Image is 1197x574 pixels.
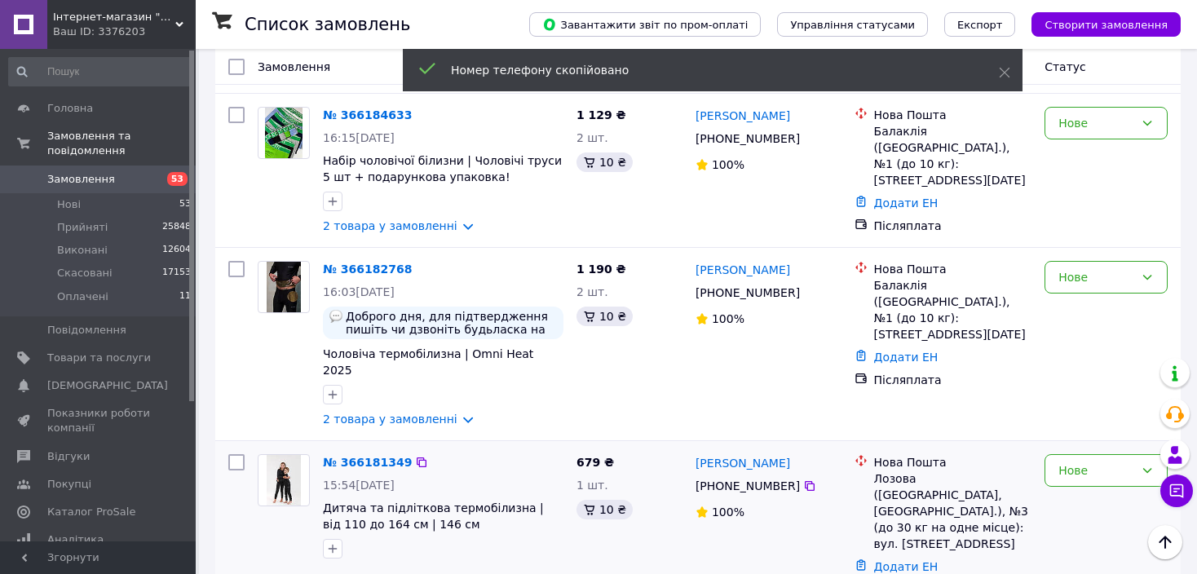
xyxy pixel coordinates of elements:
button: Експорт [944,12,1016,37]
div: 10 ₴ [576,152,633,172]
span: Оплачені [57,289,108,304]
a: № 366182768 [323,263,412,276]
div: Лозова ([GEOGRAPHIC_DATA], [GEOGRAPHIC_DATA].), №3 (до 30 кг на одне місце): вул. [STREET_ADDRESS] [874,470,1032,552]
div: [PHONE_NUMBER] [692,281,803,304]
span: Каталог ProSale [47,505,135,519]
div: Нове [1058,268,1134,286]
img: :speech_balloon: [329,310,342,323]
a: Створити замовлення [1015,17,1181,30]
span: 17153 [162,266,191,280]
input: Пошук [8,57,192,86]
a: [PERSON_NAME] [696,108,790,124]
img: Фото товару [267,455,301,506]
a: Додати ЕН [874,351,939,364]
a: Фото товару [258,261,310,313]
a: [PERSON_NAME] [696,455,790,471]
span: 2 шт. [576,131,608,144]
span: Створити замовлення [1045,19,1168,31]
a: Фото товару [258,107,310,159]
div: Балаклія ([GEOGRAPHIC_DATA].), №1 (до 10 кг): [STREET_ADDRESS][DATE] [874,277,1032,342]
span: [DEMOGRAPHIC_DATA] [47,378,168,393]
a: [PERSON_NAME] [696,262,790,278]
span: 12604 [162,243,191,258]
div: Нова Пошта [874,454,1032,470]
button: Управління статусами [777,12,928,37]
span: 679 ₴ [576,456,614,469]
span: Прийняті [57,220,108,235]
div: 10 ₴ [576,500,633,519]
a: № 366181349 [323,456,412,469]
h1: Список замовлень [245,15,410,34]
span: Нові [57,197,81,212]
span: 25848 [162,220,191,235]
span: Замовлення [47,172,115,187]
div: Нова Пошта [874,107,1032,123]
span: Товари та послуги [47,351,151,365]
button: Завантажити звіт по пром-оплаті [529,12,761,37]
button: Чат з покупцем [1160,475,1193,507]
span: 1 129 ₴ [576,108,626,121]
img: Фото товару [267,262,301,312]
span: 11 [179,289,191,304]
div: Нове [1058,461,1134,479]
span: Статус [1045,60,1086,73]
a: Додати ЕН [874,560,939,573]
div: Номер телефону скопійовано [451,62,958,78]
span: Виконані [57,243,108,258]
a: Додати ЕН [874,196,939,210]
a: № 366184633 [323,108,412,121]
div: Нове [1058,114,1134,132]
a: 2 товара у замовленні [323,413,457,426]
span: 15:54[DATE] [323,479,395,492]
span: Експорт [957,19,1003,31]
span: 2 шт. [576,285,608,298]
button: Створити замовлення [1031,12,1181,37]
span: 100% [712,158,744,171]
span: Відгуки [47,449,90,464]
span: Завантажити звіт по пром-оплаті [542,17,748,32]
span: Повідомлення [47,323,126,338]
button: Наверх [1148,525,1182,559]
a: 2 товара у замовленні [323,65,457,78]
span: 100% [712,312,744,325]
div: 10 ₴ [576,307,633,326]
div: Післяплата [874,372,1032,388]
span: Замовлення [258,60,330,73]
span: Покупці [47,477,91,492]
a: Фото товару [258,454,310,506]
div: Ваш ID: 3376203 [53,24,196,39]
div: Післяплата [874,218,1032,234]
a: Чоловіча термобілизна | Omni Heat 2025 [323,347,533,377]
img: Фото товару [265,108,303,158]
span: 1 шт. [576,479,608,492]
div: [PHONE_NUMBER] [692,475,803,497]
a: Дитяча та підліткова термобілизна | від 110 до 164 см | 146 см [323,501,544,531]
span: 16:03[DATE] [323,285,395,298]
span: Скасовані [57,266,113,280]
div: [PHONE_NUMBER] [692,127,803,150]
span: Аналітика [47,532,104,547]
span: 53 [179,197,191,212]
span: Управління статусами [790,19,915,31]
div: Нова Пошта [874,261,1032,277]
span: Головна [47,101,93,116]
span: 100% [712,506,744,519]
span: 1 190 ₴ [576,263,626,276]
div: Балаклія ([GEOGRAPHIC_DATA].), №1 (до 10 кг): [STREET_ADDRESS][DATE] [874,123,1032,188]
span: 53 [167,172,188,186]
span: Інтернет-магазин "Multi Brand" [53,10,175,24]
span: Показники роботи компанії [47,406,151,435]
a: 2 товара у замовленні [323,219,457,232]
span: Доброго дня, для підтвердження пишіть чи дзвоніть будьласка на вотсап чи вайбер [346,310,557,336]
a: Набір чоловічої білизни | Чоловічі труси 5 шт + подарункова упаковка! [323,154,562,183]
span: Замовлення та повідомлення [47,129,196,158]
span: 16:15[DATE] [323,131,395,144]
